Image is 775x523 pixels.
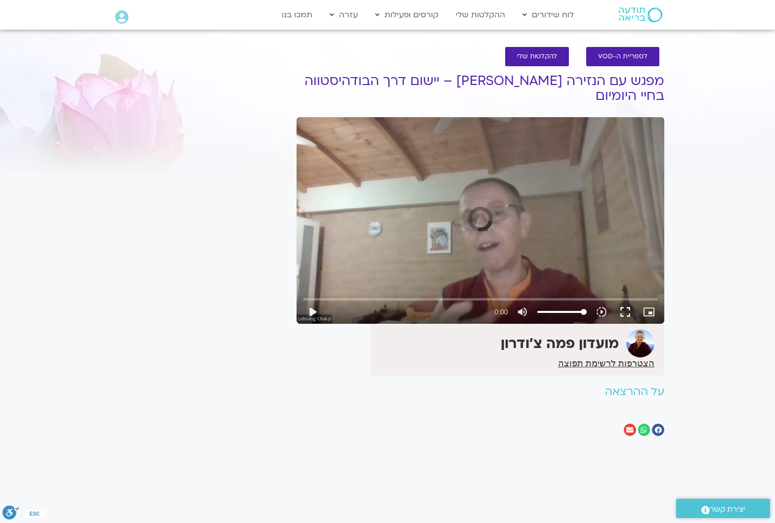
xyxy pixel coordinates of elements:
a: קורסים ופעילות [370,5,443,24]
a: להקלטות שלי [505,47,569,66]
a: ההקלטות שלי [451,5,510,24]
a: לספריית ה-VOD [586,47,659,66]
h1: מפגש עם הנזירה [PERSON_NAME] – יישום דרך הבודהיסטווה בחיי היומיום [297,74,664,103]
h2: על ההרצאה [297,386,664,398]
a: יצירת קשר [676,499,770,518]
span: יצירת קשר [710,503,745,516]
div: שיתוף ב whatsapp [638,424,650,436]
a: הצטרפות לרשימת תפוצה [558,359,654,368]
div: שיתוף ב email [624,424,636,436]
strong: מועדון פמה צ'ודרון [501,334,619,353]
div: שיתוף ב facebook [652,424,664,436]
span: להקלטות שלי [517,53,557,60]
img: מועדון פמה צ'ודרון [626,329,654,357]
img: תודעה בריאה [619,7,662,22]
a: עזרה [325,5,363,24]
a: תמכו בנו [277,5,317,24]
span: לספריית ה-VOD [598,53,647,60]
a: לוח שידורים [517,5,579,24]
